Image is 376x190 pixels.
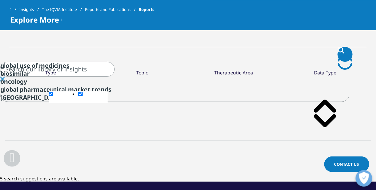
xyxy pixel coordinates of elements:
span: [GEOGRAPHIC_DATA] [0,94,61,102]
a: Insights [19,4,42,16]
div: Inclusion filter on Institute Research Brief; undefined result [78,98,108,128]
span: Contact Us [334,161,359,167]
input: Inclusion filter on Institute Report; undefined result [49,92,53,96]
div: Data Type facet. [314,70,336,76]
a: Contact Us [324,156,369,172]
div: global use of medicines [0,62,349,70]
li: Inclusion filter on Institute Report; undefined result [49,91,78,172]
div: Show more results for Data Type facet [314,114,336,129]
input: Inclusion filter on Institute Research Brief; undefined result [78,92,83,96]
div: Show fewer results for Data Type facet [314,100,336,114]
svg: Search [338,47,344,53]
div: Type facet. [45,70,56,76]
div: Inclusion filter on Institute Report; undefined result [49,98,78,128]
svg: Arrow Up [314,100,336,113]
span: oncology [0,78,27,86]
span: of [32,62,38,70]
a: Reports and Publications [85,4,139,16]
span: Reports [139,4,154,16]
div: Therapeutic Area facet. [214,70,253,76]
a: The IQVIA Institute [42,4,85,16]
span: Explore More [10,16,59,24]
a: Search [338,47,353,62]
svg: Loading [338,55,353,70]
div: oncology [0,78,349,86]
div: global pharmaceutical market trends [0,86,349,94]
div: Topic facet. [136,70,148,76]
svg: Toggle [49,98,78,127]
span: use [20,62,30,70]
span: global [0,62,18,70]
svg: Toggle [78,98,108,127]
li: Inclusion filter on Institute Research Brief; undefined result [78,91,108,178]
span: global [0,86,18,94]
div: biosimilar [0,70,349,78]
button: פתח העדפות [356,170,372,187]
div: brazil [0,94,349,102]
span: biosimilar [0,70,30,78]
span: medicines [39,62,69,70]
svg: Arrow Down [314,114,336,128]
